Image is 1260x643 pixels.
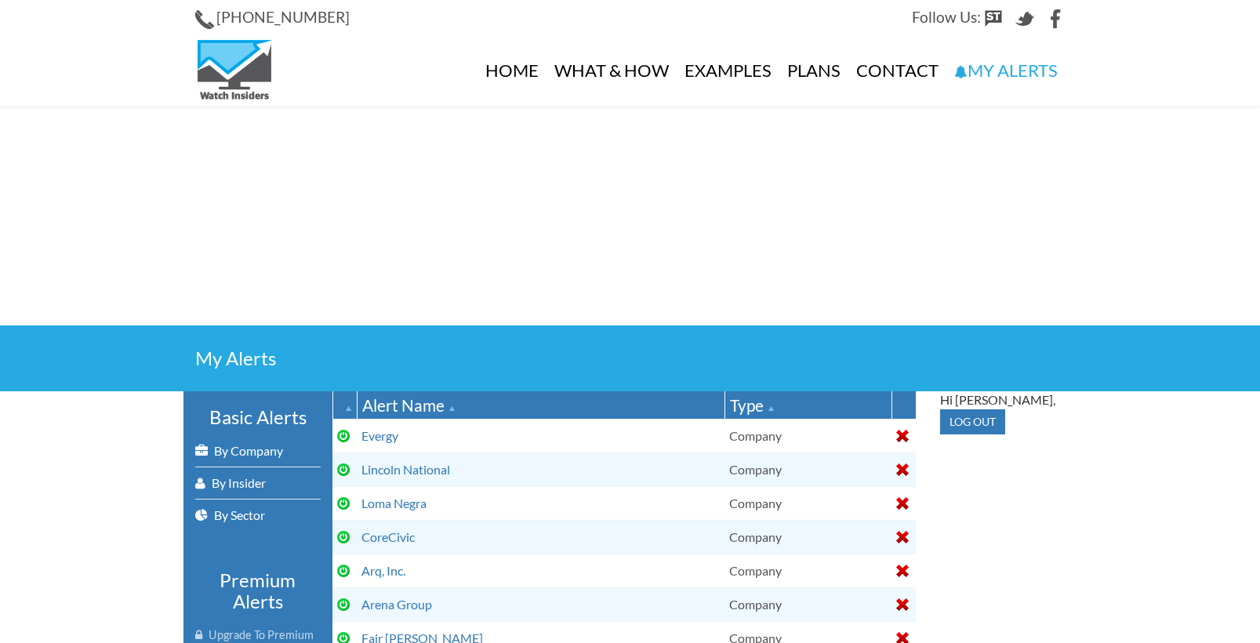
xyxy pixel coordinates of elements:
[195,570,321,612] h3: Premium Alerts
[195,407,321,427] h3: Basic Alerts
[724,452,891,486] td: Company
[848,35,946,106] a: Contact
[195,500,321,531] a: By Sector
[361,496,427,510] a: Loma Negra
[361,428,398,443] a: Evergy
[361,462,450,477] a: Lincoln National
[940,391,1066,409] div: Hi [PERSON_NAME],
[1047,9,1066,28] img: Facebook
[724,391,891,420] th: Type: Ascending sort applied, activate to apply a descending sort
[724,587,891,621] td: Company
[216,8,350,26] span: [PHONE_NUMBER]
[891,391,916,420] th: : No sort applied, activate to apply an ascending sort
[357,391,724,420] th: Alert Name: Ascending sort applied, activate to apply a descending sort
[195,467,321,499] a: By Insider
[546,35,677,106] a: What & How
[724,520,891,554] td: Company
[195,10,214,29] img: Phone
[724,419,891,452] td: Company
[195,435,321,467] a: By Company
[361,529,415,544] a: CoreCivic
[984,9,1003,28] img: StockTwits
[361,597,432,612] a: Arena Group
[361,563,405,578] a: Arq, Inc.
[779,35,848,106] a: Plans
[332,391,357,420] th: : Ascending sort applied, activate to apply a descending sort
[195,349,1066,368] h2: My Alerts
[730,394,887,416] div: Type
[362,394,720,416] div: Alert Name
[477,35,546,106] a: Home
[940,409,1005,434] input: Log out
[1015,9,1034,28] img: Twitter
[946,35,1066,106] a: My Alerts
[724,486,891,520] td: Company
[677,35,779,106] a: Examples
[912,8,981,26] span: Follow Us:
[724,554,891,587] td: Company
